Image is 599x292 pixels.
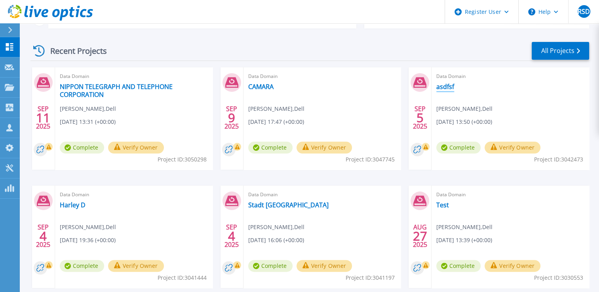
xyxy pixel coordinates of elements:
[60,104,116,113] span: [PERSON_NAME] , Dell
[248,190,396,199] span: Data Domain
[346,155,395,164] span: Project ID: 3047745
[248,236,304,245] span: [DATE] 16:06 (+00:00)
[578,8,590,15] span: RSD
[436,72,584,81] span: Data Domain
[436,260,481,272] span: Complete
[30,41,118,61] div: Recent Projects
[60,223,116,231] span: [PERSON_NAME] , Dell
[248,260,293,272] span: Complete
[158,273,207,282] span: Project ID: 3041444
[108,142,164,154] button: Verify Owner
[60,72,208,81] span: Data Domain
[436,201,449,209] a: Test
[297,260,352,272] button: Verify Owner
[436,142,481,154] span: Complete
[413,103,428,132] div: SEP 2025
[60,142,104,154] span: Complete
[248,118,304,126] span: [DATE] 17:47 (+00:00)
[158,155,207,164] span: Project ID: 3050298
[40,233,47,239] span: 4
[436,83,454,91] a: asdfsf
[228,233,235,239] span: 4
[248,223,304,231] span: [PERSON_NAME] , Dell
[228,114,235,121] span: 9
[36,222,51,250] div: SEP 2025
[485,142,540,154] button: Verify Owner
[534,155,583,164] span: Project ID: 3042473
[248,83,274,91] a: CAMARA
[248,72,396,81] span: Data Domain
[436,190,584,199] span: Data Domain
[60,118,116,126] span: [DATE] 13:31 (+00:00)
[532,42,589,60] a: All Projects
[416,114,424,121] span: 5
[248,201,329,209] a: Stadt [GEOGRAPHIC_DATA]
[60,260,104,272] span: Complete
[346,273,395,282] span: Project ID: 3041197
[436,236,492,245] span: [DATE] 13:39 (+00:00)
[248,104,304,113] span: [PERSON_NAME] , Dell
[60,201,86,209] a: Harley D
[36,114,50,121] span: 11
[60,83,208,99] a: NIPPON TELEGRAPH AND TELEPHONE CORPORATION
[60,236,116,245] span: [DATE] 19:36 (+00:00)
[224,222,239,250] div: SEP 2025
[436,223,493,231] span: [PERSON_NAME] , Dell
[436,104,493,113] span: [PERSON_NAME] , Dell
[108,260,164,272] button: Verify Owner
[297,142,352,154] button: Verify Owner
[436,118,492,126] span: [DATE] 13:50 (+00:00)
[36,103,51,132] div: SEP 2025
[413,233,427,239] span: 27
[413,222,428,250] div: AUG 2025
[534,273,583,282] span: Project ID: 3030553
[248,142,293,154] span: Complete
[224,103,239,132] div: SEP 2025
[60,190,208,199] span: Data Domain
[485,260,540,272] button: Verify Owner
